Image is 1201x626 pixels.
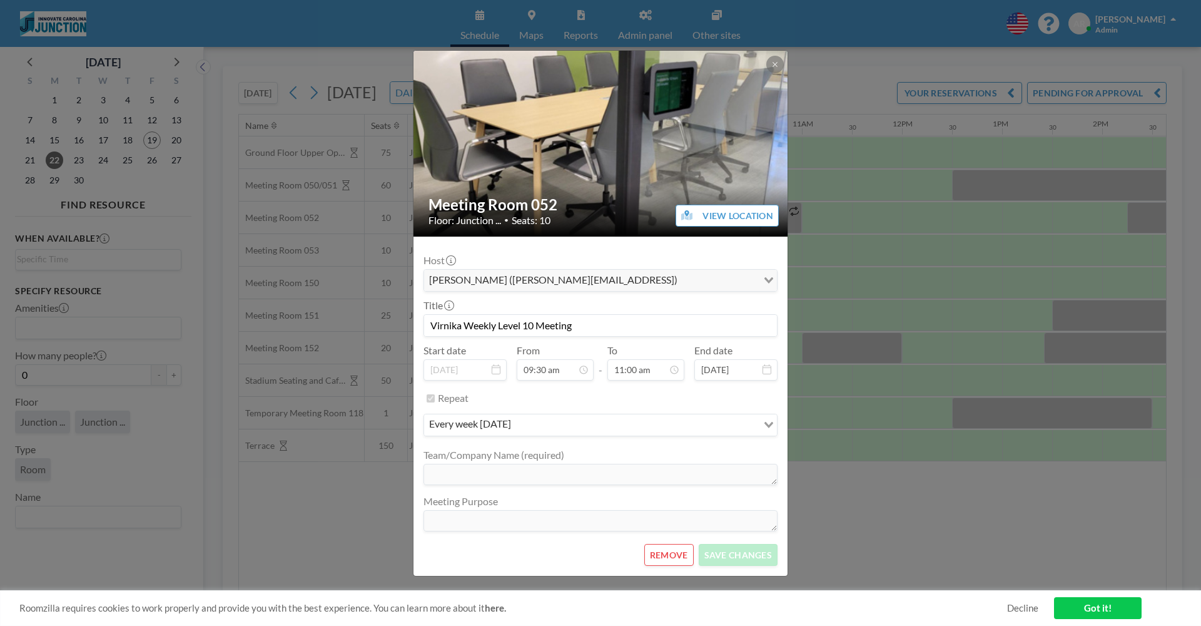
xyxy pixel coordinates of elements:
label: Meeting Purpose [423,495,498,508]
h2: Meeting Room 052 [428,195,774,214]
span: [PERSON_NAME] ([PERSON_NAME][EMAIL_ADDRESS]) [427,272,680,289]
label: Repeat [438,392,469,404]
input: Search for option [681,272,756,289]
span: every week [DATE] [427,417,514,433]
label: Start date [423,344,466,357]
a: Got it! [1054,597,1142,619]
button: VIEW LOCATION [676,205,779,227]
div: Search for option [424,414,777,436]
label: Host [423,254,455,267]
input: (No title) [424,315,777,336]
a: Decline [1007,602,1038,614]
label: Title [423,299,453,312]
label: Team/Company Name (required) [423,449,564,461]
label: To [607,344,617,357]
button: REMOVE [644,544,694,566]
label: End date [694,344,732,357]
span: - [599,349,602,376]
div: Search for option [424,270,777,291]
label: From [517,344,540,357]
button: SAVE CHANGES [699,544,778,566]
span: Floor: Junction ... [428,214,501,227]
input: Search for option [515,417,756,433]
span: • [504,215,509,225]
span: Seats: 10 [512,214,550,227]
img: 537.jpg [413,49,789,238]
span: Roomzilla requires cookies to work properly and provide you with the best experience. You can lea... [19,602,1007,614]
a: here. [485,602,506,613]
